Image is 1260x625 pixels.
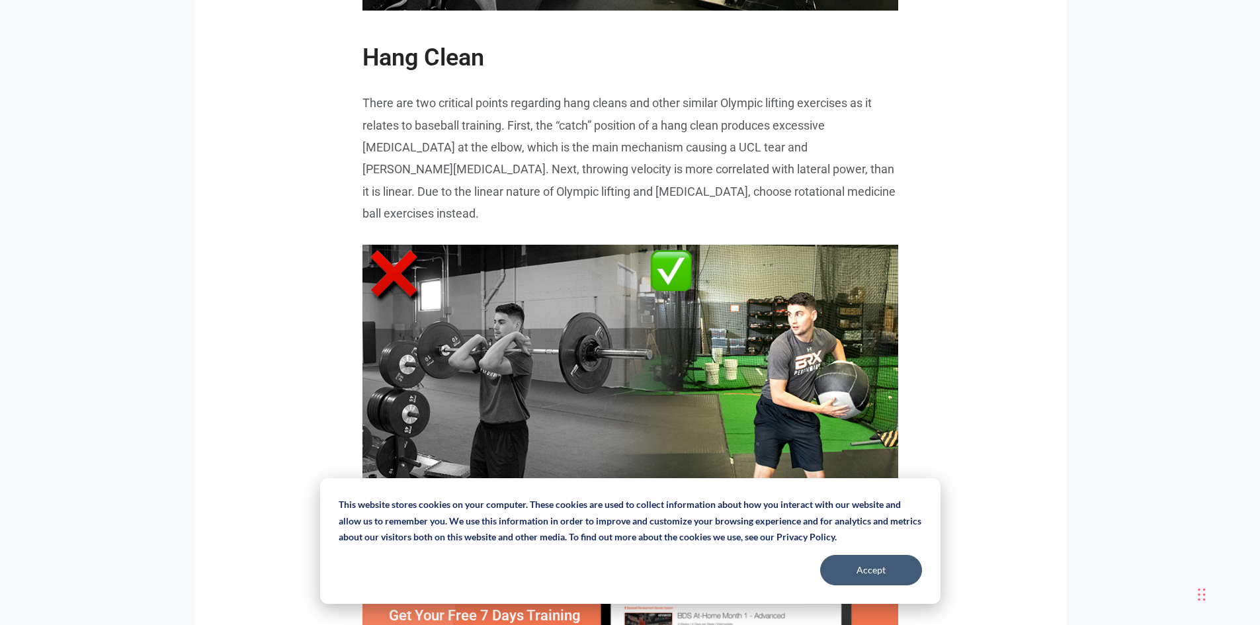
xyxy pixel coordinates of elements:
button: Accept [820,555,922,585]
div: Drag [1198,575,1206,614]
span: Hang Clean [362,44,484,71]
img: clean vs Med ball [362,245,898,528]
iframe: Chat Widget [1072,482,1260,625]
div: Cookie banner [320,478,941,604]
p: There are two critical points regarding hang cleans and other similar Olympic lifting exercises a... [362,92,898,225]
p: This website stores cookies on your computer. These cookies are used to collect information about... [339,497,922,546]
